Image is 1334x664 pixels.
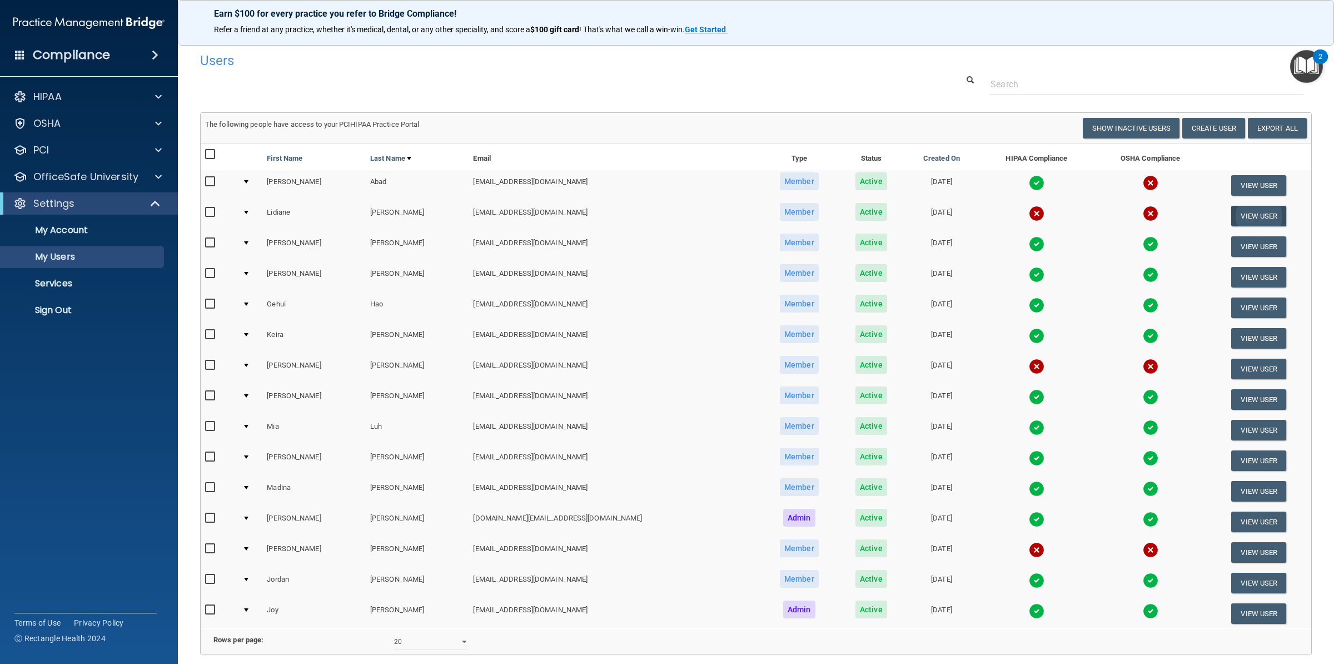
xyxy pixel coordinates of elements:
td: [DATE] [904,293,979,323]
img: tick.e7d51cea.svg [1143,267,1158,283]
strong: Get Started [685,25,726,34]
img: tick.e7d51cea.svg [1143,328,1158,344]
a: Last Name [370,152,411,165]
img: cross.ca9f0e7f.svg [1143,206,1158,221]
img: tick.e7d51cea.svg [1143,450,1158,466]
a: Privacy Policy [74,617,124,628]
td: [PERSON_NAME] [366,231,469,262]
span: Active [855,417,887,435]
img: tick.e7d51cea.svg [1143,512,1158,527]
td: [EMAIL_ADDRESS][DOMAIN_NAME] [469,568,760,598]
strong: $100 gift card [530,25,579,34]
td: [PERSON_NAME] [366,262,469,293]
button: View User [1231,450,1286,471]
p: Settings [33,197,74,210]
span: Member [780,203,819,221]
td: Luh [366,415,469,445]
th: Status [838,143,904,170]
td: [EMAIL_ADDRESS][DOMAIN_NAME] [469,201,760,231]
button: View User [1231,420,1286,440]
span: Active [855,264,887,282]
img: tick.e7d51cea.svg [1029,267,1044,283]
td: [EMAIL_ADDRESS][DOMAIN_NAME] [469,598,760,628]
img: tick.e7d51cea.svg [1029,573,1044,588]
img: tick.e7d51cea.svg [1029,481,1044,497]
img: tick.e7d51cea.svg [1029,175,1044,191]
span: Active [855,509,887,527]
td: [DATE] [904,445,979,476]
img: cross.ca9f0e7f.svg [1029,359,1044,374]
td: [EMAIL_ADDRESS][DOMAIN_NAME] [469,262,760,293]
button: View User [1231,603,1286,624]
td: [DATE] [904,476,979,507]
p: HIPAA [33,90,62,103]
a: Terms of Use [14,617,61,628]
span: Member [780,478,819,496]
span: Active [855,234,887,251]
span: Active [855,295,887,313]
td: [DATE] [904,537,979,568]
span: Active [855,570,887,588]
span: Refer a friend at any practice, whether it's medical, dental, or any other speciality, and score a [214,25,530,34]
a: Created On [923,152,960,165]
span: Member [780,234,819,251]
td: [EMAIL_ADDRESS][DOMAIN_NAME] [469,384,760,415]
td: [PERSON_NAME] [262,445,366,476]
h4: Compliance [33,47,110,63]
button: View User [1231,175,1286,196]
span: Admin [783,601,815,618]
p: Sign Out [7,305,159,316]
img: tick.e7d51cea.svg [1029,298,1044,313]
td: [PERSON_NAME] [366,384,469,415]
td: [DATE] [904,323,979,354]
a: First Name [267,152,302,165]
td: [DATE] [904,354,979,384]
td: [EMAIL_ADDRESS][DOMAIN_NAME] [469,231,760,262]
td: [PERSON_NAME] [366,476,469,507]
td: Hao [366,293,469,323]
span: Member [780,570,819,588]
td: Gehui [262,293,366,323]
p: OfficeSafe University [33,170,138,184]
span: Active [855,448,887,465]
img: tick.e7d51cea.svg [1143,481,1158,497]
span: Active [855,601,887,618]
button: View User [1231,267,1286,288]
input: Search [990,74,1303,95]
td: [PERSON_NAME] [366,445,469,476]
td: Madina [262,476,366,507]
p: My Users [7,251,159,262]
button: View User [1231,359,1286,379]
td: [DATE] [904,507,979,537]
td: [EMAIL_ADDRESS][DOMAIN_NAME] [469,476,760,507]
img: tick.e7d51cea.svg [1029,603,1044,619]
td: Keira [262,323,366,354]
img: PMB logo [13,12,165,34]
img: cross.ca9f0e7f.svg [1143,359,1158,374]
span: Active [855,386,887,404]
td: [DATE] [904,231,979,262]
img: tick.e7d51cea.svg [1029,450,1044,466]
td: [PERSON_NAME] [366,598,469,628]
button: View User [1231,512,1286,532]
td: [PERSON_NAME] [262,537,366,568]
img: tick.e7d51cea.svg [1143,603,1158,619]
img: tick.e7d51cea.svg [1143,573,1158,588]
span: Admin [783,509,815,527]
td: [DATE] [904,384,979,415]
span: Member [780,448,819,465]
td: [EMAIL_ADDRESS][DOMAIN_NAME] [469,415,760,445]
img: cross.ca9f0e7f.svg [1143,542,1158,558]
span: Member [780,386,819,404]
td: [PERSON_NAME] [366,507,469,537]
img: tick.e7d51cea.svg [1029,420,1044,435]
img: tick.e7d51cea.svg [1143,298,1158,313]
td: [PERSON_NAME] [262,231,366,262]
button: View User [1231,573,1286,593]
td: [PERSON_NAME] [262,507,366,537]
span: Member [780,325,819,343]
a: Export All [1248,118,1307,138]
img: cross.ca9f0e7f.svg [1029,542,1044,558]
span: Active [855,203,887,221]
td: [PERSON_NAME] [366,537,469,568]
